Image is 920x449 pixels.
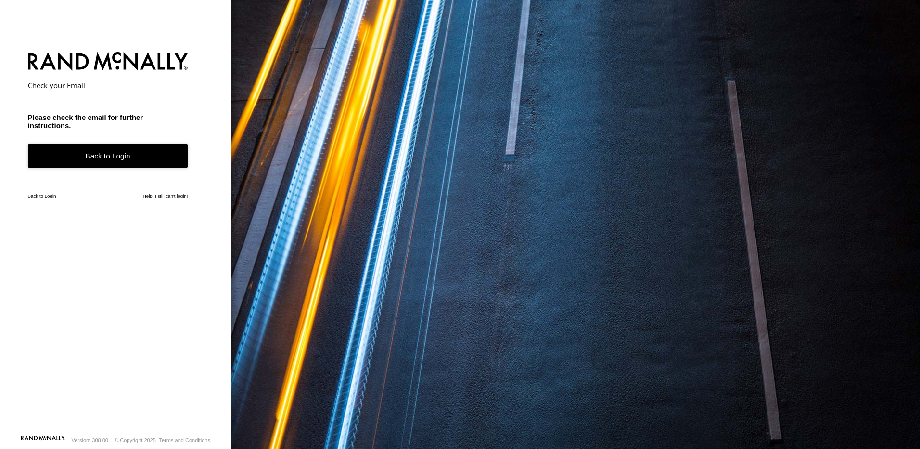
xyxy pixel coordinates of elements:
[28,144,188,168] a: Back to Login
[28,193,56,198] a: Back to Login
[72,437,108,443] div: Version: 308.00
[159,437,210,443] a: Terms and Conditions
[28,113,188,130] h3: Please check the email for further instructions.
[28,50,188,75] img: Rand McNally
[143,193,188,198] a: Help, I still can't login!
[28,80,188,90] h2: Check your Email
[115,437,210,443] div: © Copyright 2025 -
[21,436,65,445] a: Visit our Website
